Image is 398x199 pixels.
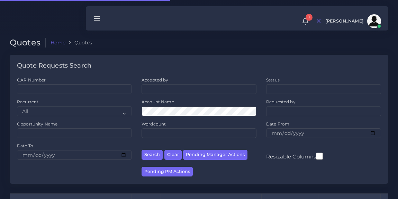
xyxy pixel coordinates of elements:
button: Clear [164,150,182,160]
span: 1 [306,14,313,21]
label: Date From [266,121,289,127]
a: [PERSON_NAME]avatar [322,14,383,28]
h4: Quote Requests Search [17,62,91,70]
label: Accepted by [142,77,169,83]
label: Date To [17,143,33,149]
label: Opportunity Name [17,121,57,127]
a: Home [51,39,66,46]
span: [PERSON_NAME] [325,19,363,24]
a: 1 [299,18,311,25]
button: Pending Manager Actions [183,150,247,160]
img: avatar [367,14,381,28]
button: Pending PM Actions [142,167,193,177]
h2: Quotes [10,38,46,48]
li: Quotes [65,39,92,46]
label: Resizable Columns [266,152,323,161]
input: Resizable Columns [316,152,323,161]
label: Recurrent [17,99,38,105]
label: Requested by [266,99,296,105]
label: Account Name [142,99,174,105]
button: Search [142,150,163,160]
label: Status [266,77,280,83]
label: Wordcount [142,121,166,127]
label: QAR Number [17,77,46,83]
